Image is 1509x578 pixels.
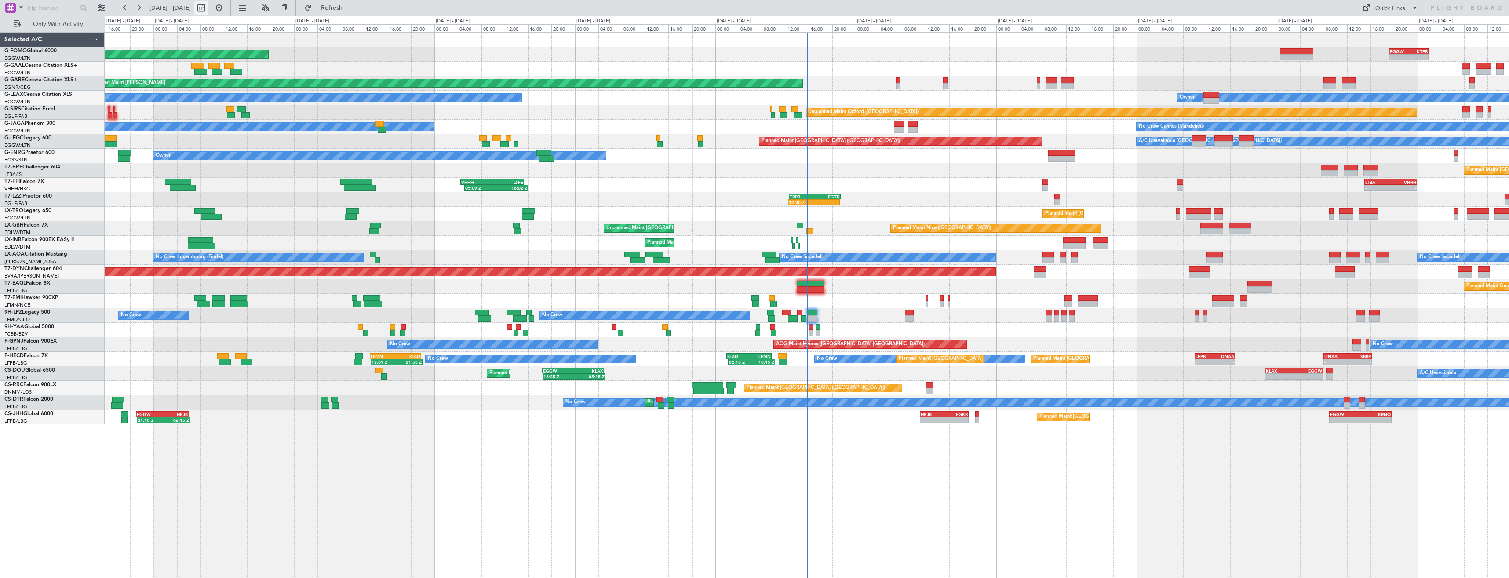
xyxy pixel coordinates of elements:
[1139,120,1204,133] div: No Crew Cannes (Mandelieu)
[1365,179,1391,185] div: LTBA
[1464,24,1487,32] div: 08:00
[4,165,60,170] a: T7-BREChallenger 604
[4,382,56,388] a: CS-RRCFalcon 900LX
[1358,1,1423,15] button: Quick Links
[4,345,27,352] a: LFPB/LBG
[543,374,574,379] div: 18:35 Z
[130,24,153,32] div: 20:00
[300,1,353,15] button: Refresh
[528,24,551,32] div: 16:00
[856,24,879,32] div: 00:00
[4,142,31,149] a: EGGW/LTN
[717,18,751,25] div: [DATE] - [DATE]
[4,252,67,257] a: LX-AOACitation Mustang
[1033,352,1172,366] div: Planned Maint [GEOGRAPHIC_DATA] ([GEOGRAPHIC_DATA])
[4,48,27,54] span: G-FOMO
[1183,24,1206,32] div: 08:00
[4,382,23,388] span: CS-RRC
[598,24,622,32] div: 04:00
[944,412,968,417] div: EGKB
[1230,24,1254,32] div: 16:00
[815,194,840,199] div: EGTK
[505,24,528,32] div: 12:00
[1137,24,1160,32] div: 00:00
[809,24,832,32] div: 16:00
[1045,207,1184,220] div: Planned Maint [GEOGRAPHIC_DATA] ([GEOGRAPHIC_DATA])
[4,194,22,199] span: T7-LZZI
[1330,412,1360,417] div: EGGW
[458,24,481,32] div: 04:00
[4,48,57,54] a: G-FOMOGlobal 6000
[4,121,25,126] span: G-JAGA
[727,354,749,359] div: KIAD
[4,418,27,424] a: LFPB/LBG
[1254,24,1277,32] div: 20:00
[1420,367,1456,380] div: A/C Unavailable
[1278,18,1312,25] div: [DATE] - [DATE]
[294,24,317,32] div: 00:00
[1277,24,1300,32] div: 00:00
[1294,374,1322,379] div: -
[4,106,55,112] a: G-SIRSCitation Excel
[4,150,55,155] a: G-ENRGPraetor 600
[996,24,1020,32] div: 00:00
[4,99,31,105] a: EGGW/LTN
[786,24,809,32] div: 12:00
[4,106,21,112] span: G-SIRS
[1039,410,1178,424] div: Planned Maint [GEOGRAPHIC_DATA] ([GEOGRAPHIC_DATA])
[4,186,30,192] a: VHHH/HKG
[153,24,177,32] div: 00:00
[390,338,410,351] div: No Crew
[465,185,496,190] div: 05:09 Z
[1330,417,1360,423] div: -
[1066,24,1090,32] div: 12:00
[1043,24,1066,32] div: 08:00
[573,368,603,373] div: KLAX
[921,417,944,423] div: -
[776,338,925,351] div: AOG Maint Hyères ([GEOGRAPHIC_DATA]-[GEOGRAPHIC_DATA])
[395,354,420,359] div: KIAD
[27,1,77,15] input: Trip Number
[1360,412,1391,417] div: KRNO
[107,24,130,32] div: 16:00
[4,389,32,395] a: DNMM/LOS
[1215,359,1234,365] div: -
[4,179,44,184] a: T7-FFIFalcon 7X
[1160,24,1183,32] div: 04:00
[4,324,54,329] a: 9H-YAAGlobal 5000
[1020,24,1043,32] div: 04:00
[903,24,926,32] div: 08:00
[121,309,141,322] div: No Crew
[790,194,815,199] div: TBPB
[1348,354,1371,359] div: SBBR
[1365,185,1391,190] div: -
[371,354,395,359] div: LFMN
[4,55,31,62] a: EGGW/LTN
[4,316,30,323] a: LFMD/CEQ
[1324,24,1347,32] div: 08:00
[857,18,891,25] div: [DATE] - [DATE]
[4,266,24,271] span: T7-DYN
[4,360,27,366] a: LFPB/LBG
[1375,4,1405,13] div: Quick Links
[434,24,458,32] div: 00:00
[397,359,422,365] div: 21:58 Z
[543,368,573,373] div: EGGW
[4,295,22,300] span: T7-EMI
[163,417,189,423] div: 06:15 Z
[137,412,163,417] div: EGGW
[926,24,949,32] div: 12:00
[1370,24,1394,32] div: 16:00
[436,18,470,25] div: [DATE] - [DATE]
[789,200,814,205] div: 12:30 Z
[4,208,51,213] a: LX-TROLegacy 650
[1180,91,1195,104] div: Owner
[668,24,692,32] div: 16:00
[622,24,645,32] div: 08:00
[1139,135,1282,148] div: A/C Unavailable [GEOGRAPHIC_DATA] ([GEOGRAPHIC_DATA])
[489,367,628,380] div: Planned Maint [GEOGRAPHIC_DATA] ([GEOGRAPHIC_DATA])
[565,396,586,409] div: No Crew
[411,24,434,32] div: 20:00
[4,310,22,315] span: 9H-LPZ
[1419,18,1453,25] div: [DATE] - [DATE]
